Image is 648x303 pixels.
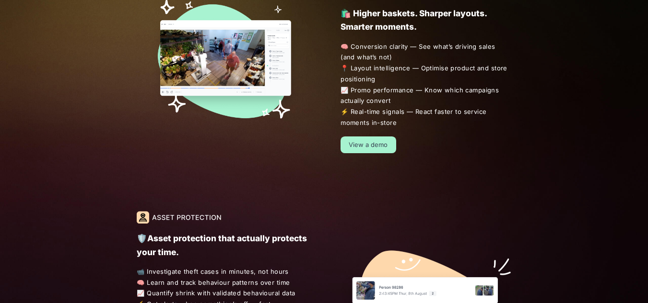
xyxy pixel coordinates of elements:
span: 🧠 Conversion clarity — See what’s driving sales (and what’s not) 📍 Layout intelligence — Optimise... [341,41,511,128]
p: 🛡️Asset protection that actually protects your time. [137,232,307,258]
a: View a demo [341,136,396,153]
p: 🛍️ Higher baskets. Sharper layouts. Smarter moments. [341,7,511,34]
